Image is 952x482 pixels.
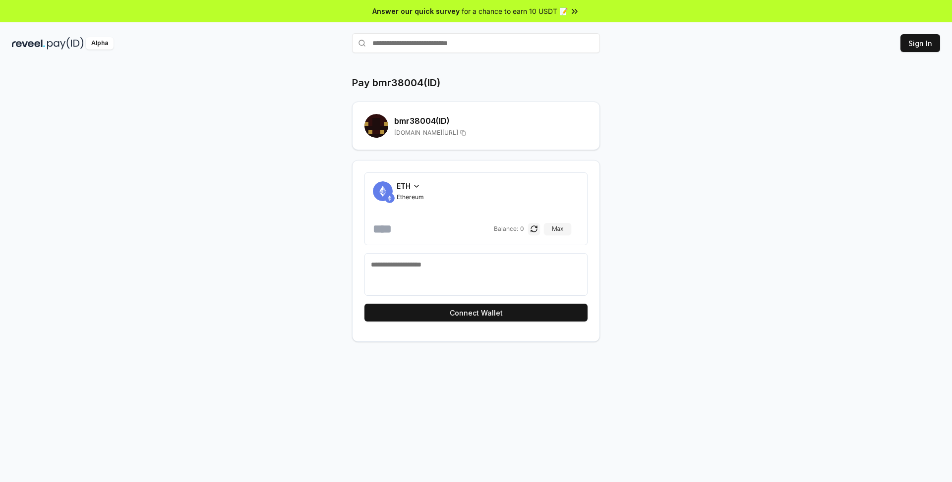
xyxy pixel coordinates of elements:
[394,115,588,127] h2: bmr38004 (ID)
[385,193,395,203] img: ETH.svg
[47,37,84,50] img: pay_id
[394,129,458,137] span: [DOMAIN_NAME][URL]
[494,225,518,233] span: Balance:
[364,304,588,321] button: Connect Wallet
[12,37,45,50] img: reveel_dark
[352,76,440,90] h1: Pay bmr38004(ID)
[900,34,940,52] button: Sign In
[397,193,424,201] span: Ethereum
[462,6,568,16] span: for a chance to earn 10 USDT 📝
[544,223,571,235] button: Max
[372,6,460,16] span: Answer our quick survey
[397,181,411,191] span: ETH
[86,37,114,50] div: Alpha
[520,225,524,233] span: 0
